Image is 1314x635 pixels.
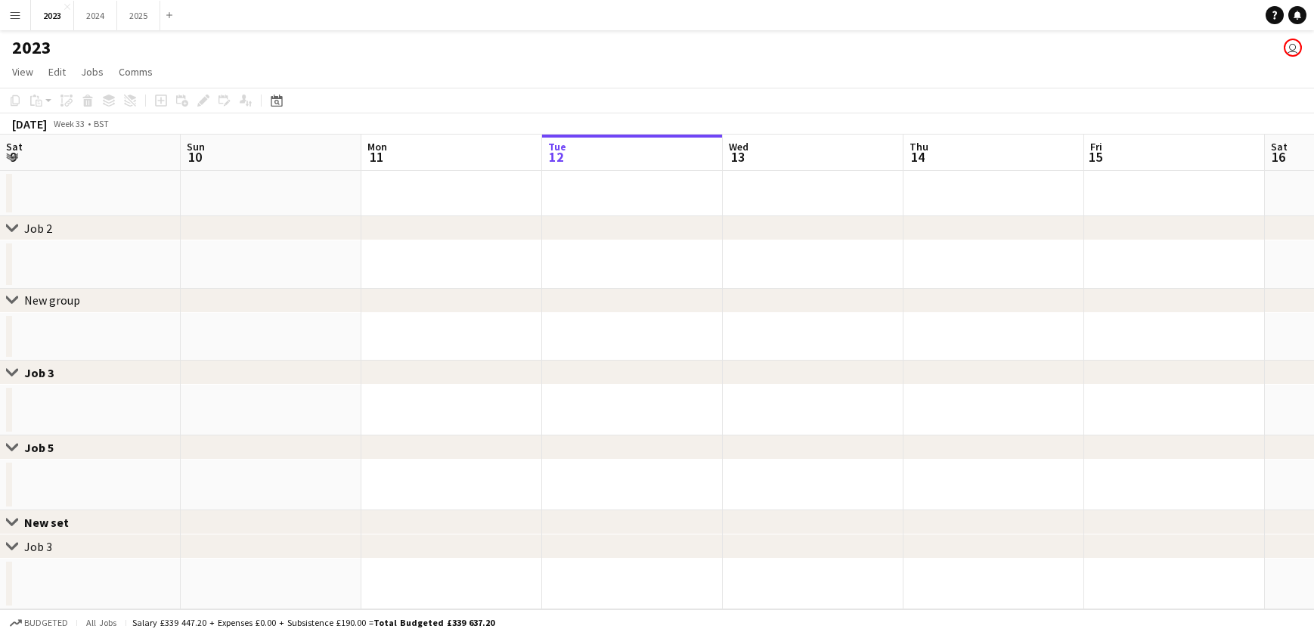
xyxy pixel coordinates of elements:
span: 14 [907,148,928,166]
span: Fri [1090,140,1102,153]
span: 11 [365,148,387,166]
div: Job 5 [24,440,66,455]
span: Comms [119,65,153,79]
span: Sat [6,140,23,153]
div: Salary £339 447.20 + Expenses £0.00 + Subsistence £190.00 = [132,617,494,628]
span: View [12,65,33,79]
div: New group [24,293,80,308]
button: 2024 [74,1,117,30]
a: Edit [42,62,72,82]
span: Tue [548,140,566,153]
div: New set [24,515,81,530]
button: Budgeted [8,615,70,631]
span: Budgeted [24,618,68,628]
span: 16 [1269,148,1288,166]
span: 9 [4,148,23,166]
a: View [6,62,39,82]
a: Jobs [75,62,110,82]
div: Job 3 [24,539,52,554]
span: Mon [367,140,387,153]
button: 2023 [31,1,74,30]
span: Week 33 [50,118,88,129]
div: Job 3 [24,365,66,380]
h1: 2023 [12,36,51,59]
div: [DATE] [12,116,47,132]
span: Wed [729,140,748,153]
span: All jobs [83,617,119,628]
span: Total Budgeted £339 637.20 [373,617,494,628]
div: Job 2 [24,221,52,236]
span: Jobs [81,65,104,79]
app-user-avatar: Chris hessey [1284,39,1302,57]
span: Edit [48,65,66,79]
span: 15 [1088,148,1102,166]
div: BST [94,118,109,129]
span: 12 [546,148,566,166]
span: 13 [727,148,748,166]
span: Thu [910,140,928,153]
span: Sat [1271,140,1288,153]
span: 10 [184,148,205,166]
button: 2025 [117,1,160,30]
a: Comms [113,62,159,82]
span: Sun [187,140,205,153]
